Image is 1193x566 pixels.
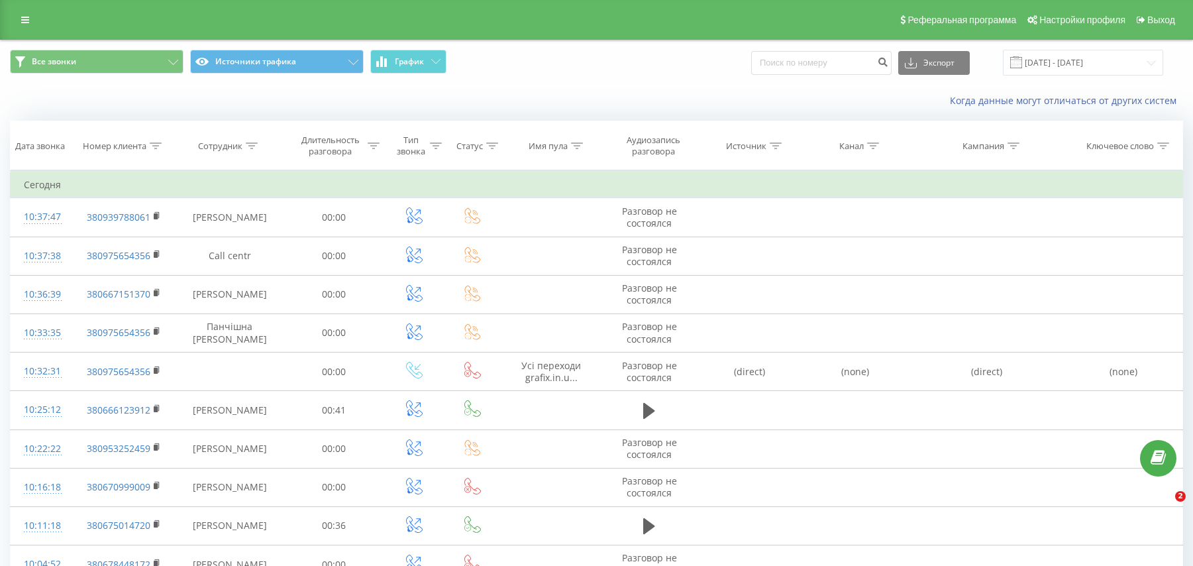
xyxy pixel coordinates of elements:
[175,237,285,275] td: Сall centr
[24,243,60,269] div: 10:37:38
[614,135,693,157] div: Аудиозапись разговора
[962,141,1004,152] div: Кампания
[622,436,677,461] span: Разговор не состоялся
[87,442,150,455] a: 380953252459
[1039,15,1125,25] span: Настройки профиля
[87,326,150,339] a: 380975654356
[1147,15,1175,25] span: Выход
[15,141,65,152] div: Дата звонка
[1086,141,1154,152] div: Ключевое слово
[908,15,1016,25] span: Реферальная программа
[802,353,908,391] td: (none)
[622,475,677,499] span: Разговор не состоялся
[175,313,285,352] td: Панчішна [PERSON_NAME]
[297,135,364,157] div: Длительность разговора
[529,141,568,152] div: Имя пула
[285,198,383,237] td: 00:00
[395,135,427,157] div: Тип звонка
[1148,491,1180,523] iframe: Intercom live chat
[24,475,60,500] div: 10:16:18
[1064,353,1182,391] td: (none)
[285,391,383,429] td: 00:41
[24,436,60,462] div: 10:22:22
[175,391,285,429] td: [PERSON_NAME]
[285,353,383,391] td: 00:00
[175,468,285,506] td: [PERSON_NAME]
[751,51,892,75] input: Поиск по номеру
[87,404,150,416] a: 380666123912
[32,56,76,67] span: Все звонки
[622,359,677,384] span: Разговор не состоялся
[87,288,150,300] a: 380667151370
[175,198,285,237] td: [PERSON_NAME]
[285,237,383,275] td: 00:00
[726,141,766,152] div: Источник
[190,50,364,74] button: Источники трафика
[456,141,483,152] div: Статус
[622,282,677,306] span: Разговор не состоялся
[87,519,150,532] a: 380675014720
[175,506,285,545] td: [PERSON_NAME]
[285,429,383,468] td: 00:00
[285,506,383,545] td: 00:36
[87,365,150,378] a: 380975654356
[87,481,150,493] a: 380670999009
[198,141,242,152] div: Сотрудник
[24,282,60,308] div: 10:36:39
[521,359,581,384] span: Усі переходи grafix.in.u...
[1175,491,1186,502] span: 2
[24,359,60,384] div: 10:32:31
[83,141,146,152] div: Номер клиента
[24,397,60,423] div: 10:25:12
[11,172,1183,198] td: Сегодня
[622,243,677,268] span: Разговор не состоялся
[87,211,150,223] a: 380939788061
[908,353,1065,391] td: (direct)
[24,320,60,346] div: 10:33:35
[370,50,446,74] button: График
[285,313,383,352] td: 00:00
[950,94,1183,107] a: Когда данные могут отличаться от других систем
[24,204,60,230] div: 10:37:47
[285,468,383,506] td: 00:00
[622,320,677,345] span: Разговор не состоялся
[696,353,802,391] td: (direct)
[175,275,285,313] td: [PERSON_NAME]
[10,50,183,74] button: Все звонки
[839,141,864,152] div: Канал
[175,429,285,468] td: [PERSON_NAME]
[24,513,60,539] div: 10:11:18
[898,51,970,75] button: Экспорт
[395,57,424,66] span: График
[285,275,383,313] td: 00:00
[622,205,677,229] span: Разговор не состоялся
[87,249,150,262] a: 380975654356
